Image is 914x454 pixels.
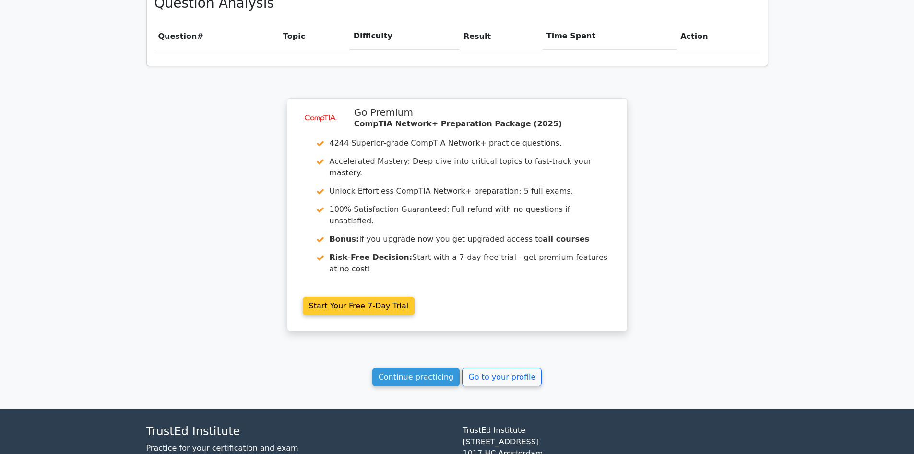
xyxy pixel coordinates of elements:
th: # [154,23,279,50]
th: Time Spent [543,23,677,50]
a: Start Your Free 7-Day Trial [303,297,415,315]
th: Result [460,23,543,50]
a: Continue practicing [372,368,460,386]
a: Go to your profile [462,368,542,386]
h4: TrustEd Institute [146,425,451,439]
th: Difficulty [350,23,460,50]
th: Topic [279,23,350,50]
th: Action [677,23,760,50]
span: Question [158,32,197,41]
a: Practice for your certification and exam [146,443,298,453]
